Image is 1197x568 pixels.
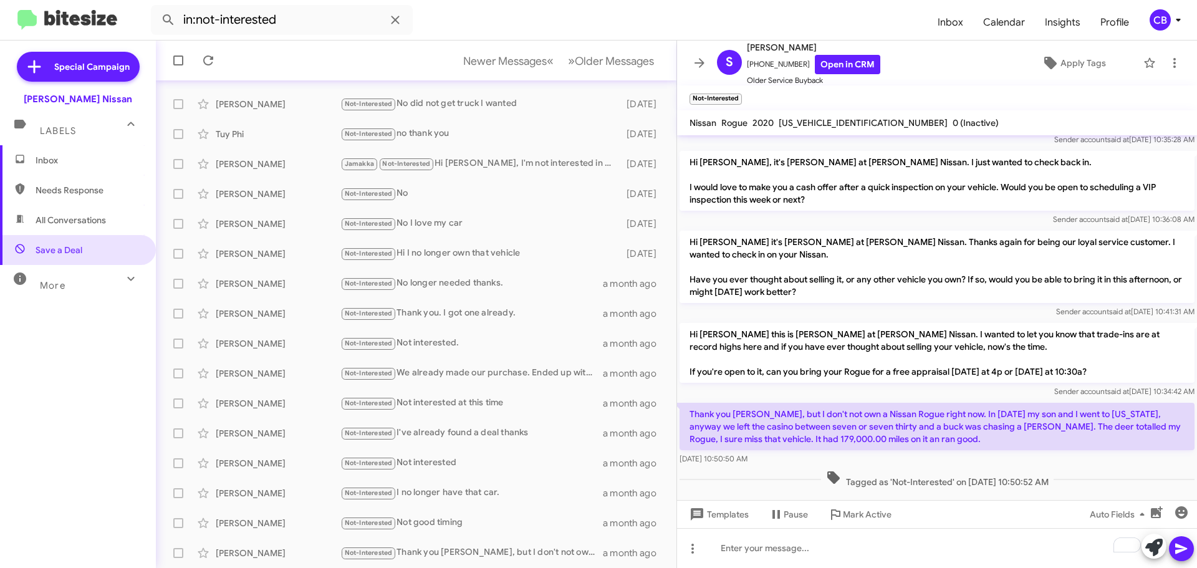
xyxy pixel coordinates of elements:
button: Templates [677,503,759,526]
div: We already made our purchase. Ended up with a 2020 G70 with 13K miles [340,366,603,380]
span: Rogue [721,117,748,128]
div: Not interested [340,456,603,470]
div: a month ago [603,397,666,410]
div: I no longer have that car. [340,486,603,500]
div: Not interested. [340,336,603,350]
div: No [340,186,620,201]
span: [PHONE_NUMBER] [747,55,880,74]
span: Not-Interested [345,489,393,497]
span: Not-Interested [345,130,393,138]
small: Not-Interested [690,94,742,105]
div: [PERSON_NAME] [216,397,340,410]
span: Pause [784,503,808,526]
span: 0 (Inactive) [953,117,999,128]
div: a month ago [603,307,666,320]
span: S [726,52,733,72]
span: Older Service Buyback [747,74,880,87]
div: [DATE] [620,248,666,260]
span: [DATE] 10:50:50 AM [680,454,748,463]
div: To enrich screen reader interactions, please activate Accessibility in Grammarly extension settings [677,528,1197,568]
div: a month ago [603,487,666,499]
div: I've already found a deal thanks [340,426,603,440]
div: [PERSON_NAME] Nissan [24,93,132,105]
span: Not-Interested [345,519,393,527]
a: Insights [1035,4,1090,41]
div: a month ago [603,457,666,469]
div: [PERSON_NAME] [216,337,340,350]
span: Tagged as 'Not-Interested' on [DATE] 10:50:52 AM [821,470,1054,488]
div: Not good timing [340,516,603,530]
span: Not-Interested [345,399,393,407]
span: Labels [40,125,76,137]
span: 2020 [752,117,774,128]
span: said at [1109,307,1131,316]
div: a month ago [603,367,666,380]
span: Save a Deal [36,244,82,256]
div: [DATE] [620,158,666,170]
p: Hi [PERSON_NAME] this is [PERSON_NAME] at [PERSON_NAME] Nissan. I wanted to let you know that tra... [680,323,1195,383]
div: [PERSON_NAME] [216,487,340,499]
span: Sender account [DATE] 10:36:08 AM [1053,214,1195,224]
a: Open in CRM [815,55,880,74]
button: Auto Fields [1080,503,1160,526]
span: Not-Interested [345,459,393,467]
span: Auto Fields [1090,503,1150,526]
span: Special Campaign [54,60,130,73]
span: Sender account [DATE] 10:35:28 AM [1054,135,1195,144]
a: Profile [1090,4,1139,41]
div: No longer needed thanks. [340,276,603,291]
span: Sender account [DATE] 10:34:42 AM [1054,387,1195,396]
span: Not-Interested [345,309,393,317]
div: a month ago [603,277,666,290]
div: [DATE] [620,98,666,110]
button: Previous [456,48,561,74]
span: Nissan [690,117,716,128]
button: Apply Tags [1009,52,1137,74]
div: Not interested at this time [340,396,603,410]
div: a month ago [603,517,666,529]
span: Not-Interested [345,369,393,377]
div: [PERSON_NAME] [216,158,340,170]
div: [PERSON_NAME] [216,277,340,290]
p: Thank you [PERSON_NAME], but I don't not own a Nissan Rogue right now. In [DATE] my son and I wen... [680,403,1195,450]
span: Not-Interested [345,249,393,258]
p: Hi [PERSON_NAME], it's [PERSON_NAME] at [PERSON_NAME] Nissan. I just wanted to check back in. I w... [680,151,1195,211]
button: CB [1139,9,1183,31]
span: Inbox [928,4,973,41]
span: Mark Active [843,503,892,526]
div: [PERSON_NAME] [216,248,340,260]
div: [PERSON_NAME] [216,517,340,529]
span: « [547,53,554,69]
span: Not-Interested [345,279,393,287]
div: Hi [PERSON_NAME], I'm not interested in selling my car. Life without a car note is approaching. [340,156,620,171]
span: [US_VEHICLE_IDENTIFICATION_NUMBER] [779,117,948,128]
div: a month ago [603,337,666,350]
span: Needs Response [36,184,142,196]
button: Next [560,48,661,74]
span: Not-Interested [382,160,430,168]
span: [PERSON_NAME] [747,40,880,55]
span: said at [1107,387,1129,396]
div: Thank you [PERSON_NAME], but I don't not own a Nissan Rogue right now. In [DATE] my son and I wen... [340,546,603,560]
div: [PERSON_NAME] [216,218,340,230]
div: Hi I no longer own that vehicle [340,246,620,261]
div: [DATE] [620,128,666,140]
div: [DATE] [620,188,666,200]
div: [PERSON_NAME] [216,427,340,440]
span: Not-Interested [345,339,393,347]
div: No I love my car [340,216,620,231]
div: a month ago [603,547,666,559]
input: Search [151,5,413,35]
div: a month ago [603,427,666,440]
span: Calendar [973,4,1035,41]
a: Special Campaign [17,52,140,82]
span: Jamakka [345,160,374,168]
div: Tuy Phi [216,128,340,140]
span: » [568,53,575,69]
span: Apply Tags [1060,52,1106,74]
span: Not-Interested [345,219,393,228]
span: Inbox [36,154,142,166]
p: Hi [PERSON_NAME] it's [PERSON_NAME] at [PERSON_NAME] Nissan. Thanks again for being our loyal ser... [680,231,1195,303]
div: [PERSON_NAME] [216,98,340,110]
